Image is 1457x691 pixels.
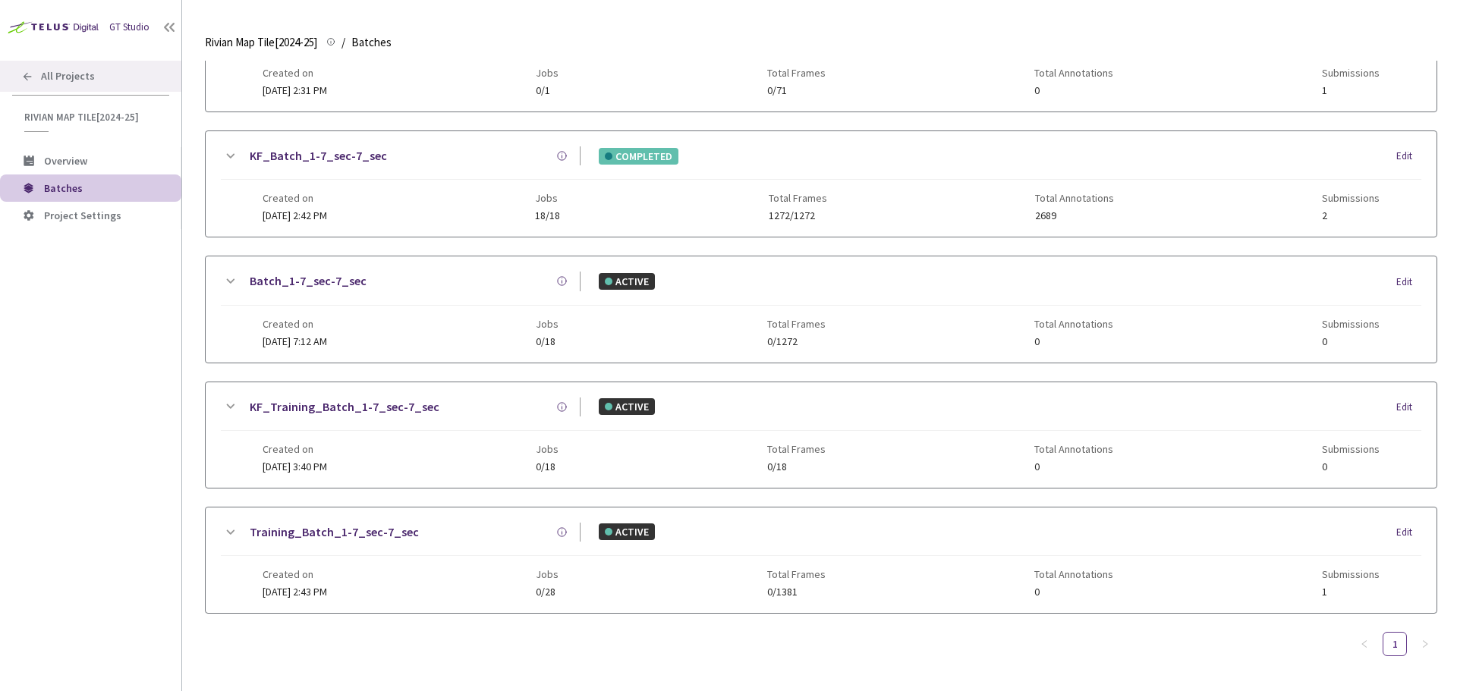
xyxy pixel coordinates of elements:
[263,192,327,204] span: Created on
[206,256,1437,362] div: Batch_1-7_sec-7_secACTIVEEditCreated on[DATE] 7:12 AMJobs0/18Total Frames0/1272Total Annotations0...
[263,67,327,79] span: Created on
[1322,586,1380,598] span: 1
[536,336,559,347] span: 0/18
[1322,210,1380,221] span: 2
[599,148,678,165] div: COMPLETED
[769,210,827,221] span: 1272/1272
[44,209,121,222] span: Project Settings
[24,111,160,124] span: Rivian Map Tile[2024-25]
[1396,275,1421,290] div: Edit
[1034,443,1113,455] span: Total Annotations
[1421,639,1430,649] span: right
[1322,67,1380,79] span: Submissions
[535,192,560,204] span: Jobs
[1035,192,1114,204] span: Total Annotations
[1396,400,1421,415] div: Edit
[206,382,1437,488] div: KF_Training_Batch_1-7_sec-7_secACTIVEEditCreated on[DATE] 3:40 PMJobs0/18Total Frames0/18Total An...
[1383,633,1406,655] a: 1
[536,318,559,330] span: Jobs
[767,67,826,79] span: Total Frames
[1322,443,1380,455] span: Submissions
[599,273,655,290] div: ACTIVE
[1034,568,1113,580] span: Total Annotations
[1322,336,1380,347] span: 0
[767,318,826,330] span: Total Frames
[536,85,559,96] span: 0/1
[769,192,827,204] span: Total Frames
[263,335,327,348] span: [DATE] 7:12 AM
[1352,632,1377,656] li: Previous Page
[599,398,655,415] div: ACTIVE
[536,443,559,455] span: Jobs
[351,33,392,52] span: Batches
[263,318,327,330] span: Created on
[1413,632,1437,656] li: Next Page
[44,154,87,168] span: Overview
[1034,85,1113,96] span: 0
[250,272,367,291] a: Batch_1-7_sec-7_sec
[1034,336,1113,347] span: 0
[535,210,560,221] span: 18/18
[1322,85,1380,96] span: 1
[250,523,419,542] a: Training_Batch_1-7_sec-7_sec
[263,443,327,455] span: Created on
[206,131,1437,237] div: KF_Batch_1-7_sec-7_secCOMPLETEDEditCreated on[DATE] 2:42 PMJobs18/18Total Frames1272/1272Total An...
[1322,461,1380,473] span: 0
[44,181,83,195] span: Batches
[536,568,559,580] span: Jobs
[536,461,559,473] span: 0/18
[263,585,327,598] span: [DATE] 2:43 PM
[41,70,95,83] span: All Projects
[1034,461,1113,473] span: 0
[1322,568,1380,580] span: Submissions
[1035,210,1114,221] span: 2689
[250,146,387,165] a: KF_Batch_1-7_sec-7_sec
[767,336,826,347] span: 0/1272
[1383,632,1407,656] li: 1
[1322,318,1380,330] span: Submissions
[205,33,317,52] span: Rivian Map Tile[2024-25]
[263,83,327,97] span: [DATE] 2:31 PM
[536,586,559,598] span: 0/28
[1413,632,1437,656] button: right
[767,568,826,580] span: Total Frames
[250,397,439,416] a: KF_Training_Batch_1-7_sec-7_sec
[341,33,345,52] li: /
[767,586,826,598] span: 0/1381
[263,460,327,473] span: [DATE] 3:40 PM
[536,67,559,79] span: Jobs
[1034,67,1113,79] span: Total Annotations
[599,523,655,540] div: ACTIVE
[1034,318,1113,330] span: Total Annotations
[263,209,327,222] span: [DATE] 2:42 PM
[767,443,826,455] span: Total Frames
[767,85,826,96] span: 0/71
[206,507,1437,613] div: Training_Batch_1-7_sec-7_secACTIVEEditCreated on[DATE] 2:43 PMJobs0/28Total Frames0/1381Total Ann...
[1322,192,1380,204] span: Submissions
[1396,149,1421,164] div: Edit
[767,461,826,473] span: 0/18
[109,20,149,35] div: GT Studio
[1352,632,1377,656] button: left
[263,568,327,580] span: Created on
[1360,639,1369,649] span: left
[1034,586,1113,598] span: 0
[1396,525,1421,540] div: Edit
